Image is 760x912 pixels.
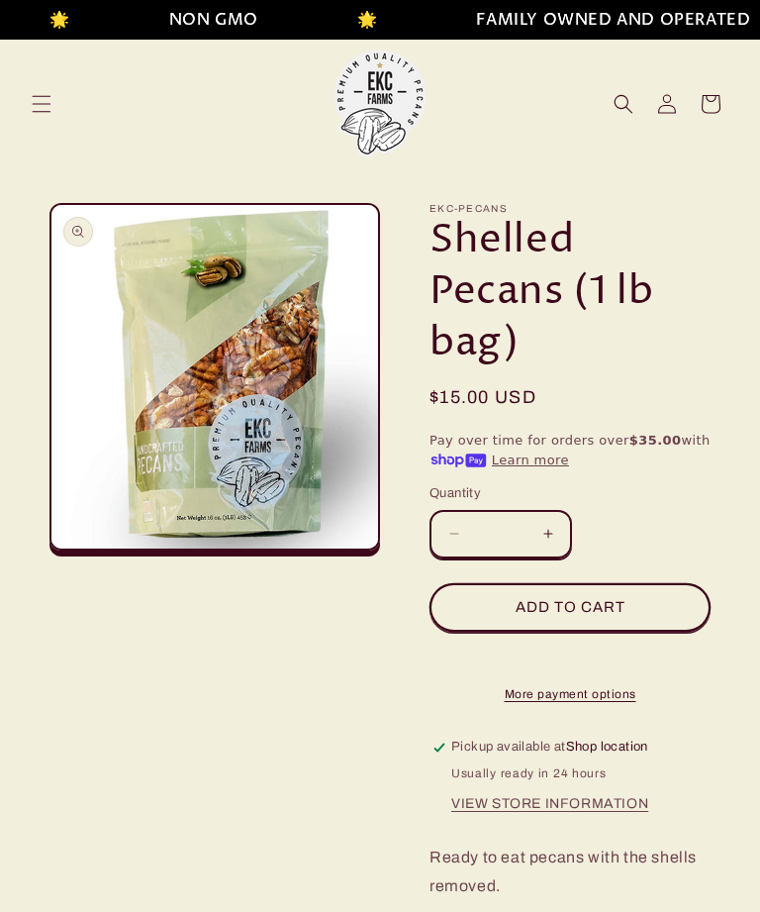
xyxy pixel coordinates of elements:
h1: Shelled Pecans (1 lb bag) [429,215,711,369]
a: More payment options [429,685,711,703]
li: 🌟 [47,6,68,35]
span: $15.00 USD [429,384,536,411]
label: Quantity [429,484,711,504]
span: Shop location [566,740,648,754]
li: NON GMO [166,6,255,35]
summary: Search [602,82,645,126]
button: Add to cart [429,583,711,632]
p: ekc-pecans [429,203,711,215]
li: 🌟 [355,6,376,35]
p: Usually ready in 24 hours [451,763,648,783]
button: View store information [451,796,648,813]
media-gallery: Gallery Viewer [49,203,380,557]
p: Ready to eat pecans with the shells removed. [429,844,711,901]
p: Pickup available at [451,738,648,758]
li: FAMILY OWNED AND OPERATED [474,6,748,35]
a: EKC Pecans [319,42,442,165]
img: EKC Pecans [326,50,434,158]
summary: Menu [20,82,63,126]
